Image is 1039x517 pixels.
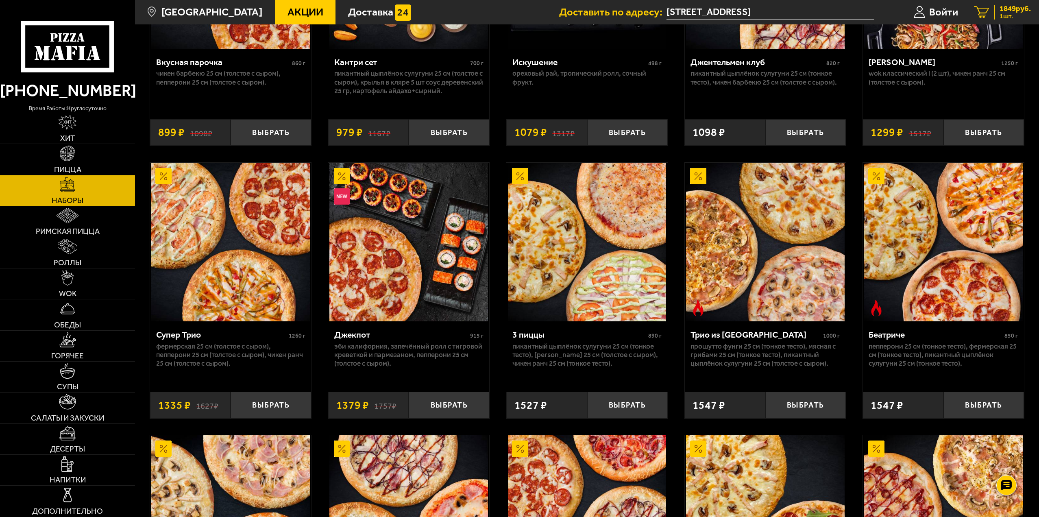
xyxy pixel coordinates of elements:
span: Доставка [348,7,393,17]
span: Акции [288,7,323,17]
button: Выбрать [231,119,311,146]
span: Обеды [54,321,81,329]
img: Акционный [155,168,172,184]
button: Выбрать [765,392,846,418]
span: 1098 ₽ [693,127,725,138]
span: Горячее [51,352,84,360]
span: Десерты [50,445,85,453]
span: WOK [59,290,76,297]
img: Акционный [334,441,350,457]
button: Выбрать [943,119,1024,146]
div: Искушение [512,57,646,68]
span: Салаты и закуски [31,414,104,422]
span: 820 г [826,60,840,67]
p: Чикен Барбекю 25 см (толстое с сыром), Пепперони 25 см (толстое с сыром). [156,69,305,87]
span: 899 ₽ [158,127,185,138]
s: 1627 ₽ [196,400,218,411]
input: Ваш адрес доставки [667,5,874,20]
span: 1335 ₽ [158,400,191,411]
img: Новинка [334,188,350,205]
img: Острое блюдо [690,300,706,316]
span: 1527 ₽ [514,400,547,411]
p: Эби Калифорния, Запечённый ролл с тигровой креветкой и пармезаном, Пепперони 25 см (толстое с сыр... [334,342,484,368]
span: 915 г [470,332,484,339]
span: Супы [57,383,78,390]
img: Акционный [512,168,528,184]
div: 3 пиццы [512,329,646,340]
div: Беатриче [869,329,1002,340]
a: Акционный3 пиццы [506,163,667,321]
span: 1299 ₽ [871,127,903,138]
span: Дополнительно [32,507,103,515]
button: Выбрать [765,119,846,146]
img: Акционный [334,168,350,184]
div: [PERSON_NAME] [869,57,999,68]
span: 700 г [470,60,484,67]
a: АкционныйНовинкаДжекпот [328,163,489,321]
s: 1317 ₽ [552,127,575,138]
span: 860 г [292,60,305,67]
s: 1098 ₽ [190,127,212,138]
span: Хит [60,134,75,142]
span: 498 г [648,60,662,67]
div: Джентельмен клуб [690,57,824,68]
span: Доставить по адресу: [559,7,667,17]
p: Пикантный цыплёнок сулугуни 25 см (толстое с сыром), крылья в кляре 5 шт соус деревенский 25 гр, ... [334,69,484,95]
img: 3 пиццы [508,163,667,321]
button: Выбрать [409,119,489,146]
span: 1079 ₽ [514,127,547,138]
button: Выбрать [587,392,668,418]
button: Выбрать [943,392,1024,418]
div: Супер Трио [156,329,287,340]
a: АкционныйСупер Трио [150,163,311,321]
span: 1250 г [1001,60,1018,67]
img: Супер Трио [151,163,310,321]
div: Вкусная парочка [156,57,290,68]
p: Фермерская 25 см (толстое с сыром), Пепперони 25 см (толстое с сыром), Чикен Ранч 25 см (толстое ... [156,342,305,368]
span: 1547 ₽ [693,400,725,411]
span: 1 шт. [1000,13,1031,20]
img: Акционный [868,168,884,184]
span: Роллы [54,259,81,266]
button: Выбрать [587,119,668,146]
p: Пепперони 25 см (тонкое тесто), Фермерская 25 см (тонкое тесто), Пикантный цыплёнок сулугуни 25 с... [869,342,1018,368]
p: Ореховый рай, Тропический ролл, Сочный фрукт. [512,69,662,87]
div: Джекпот [334,329,468,340]
div: Кантри сет [334,57,468,68]
a: АкционныйОстрое блюдоТрио из Рио [685,163,846,321]
span: 1260 г [289,332,305,339]
p: Прошутто Фунги 25 см (тонкое тесто), Мясная с грибами 25 см (тонкое тесто), Пикантный цыплёнок су... [690,342,840,368]
button: Выбрать [231,392,311,418]
img: Трио из Рио [686,163,845,321]
p: Wok классический L (2 шт), Чикен Ранч 25 см (толстое с сыром). [869,69,1018,87]
span: 1000 г [823,332,840,339]
span: Войти [929,7,958,17]
span: [GEOGRAPHIC_DATA] [161,7,262,17]
span: Римская пицца [36,227,100,235]
span: Напитки [50,476,86,484]
span: 1547 ₽ [871,400,903,411]
button: Выбрать [409,392,489,418]
span: 979 ₽ [336,127,363,138]
a: АкционныйОстрое блюдоБеатриче [863,163,1024,321]
s: 1167 ₽ [368,127,390,138]
span: Наборы [52,196,83,204]
div: Трио из [GEOGRAPHIC_DATA] [690,329,821,340]
s: 1517 ₽ [909,127,931,138]
img: Акционный [512,441,528,457]
img: Акционный [868,441,884,457]
p: Пикантный цыплёнок сулугуни 25 см (тонкое тесто), Чикен Барбекю 25 см (толстое с сыром). [690,69,840,87]
p: Пикантный цыплёнок сулугуни 25 см (тонкое тесто), [PERSON_NAME] 25 см (толстое с сыром), Чикен Ра... [512,342,662,368]
span: 890 г [648,332,662,339]
span: 850 г [1004,332,1018,339]
img: Акционный [155,441,172,457]
span: 1379 ₽ [336,400,369,411]
img: Акционный [690,441,706,457]
img: Джекпот [329,163,488,321]
img: Острое блюдо [868,300,884,316]
img: Акционный [690,168,706,184]
img: 15daf4d41897b9f0e9f617042186c801.svg [395,4,411,21]
span: Пицца [54,166,81,173]
span: 1849 руб. [1000,5,1031,13]
s: 1757 ₽ [374,400,396,411]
